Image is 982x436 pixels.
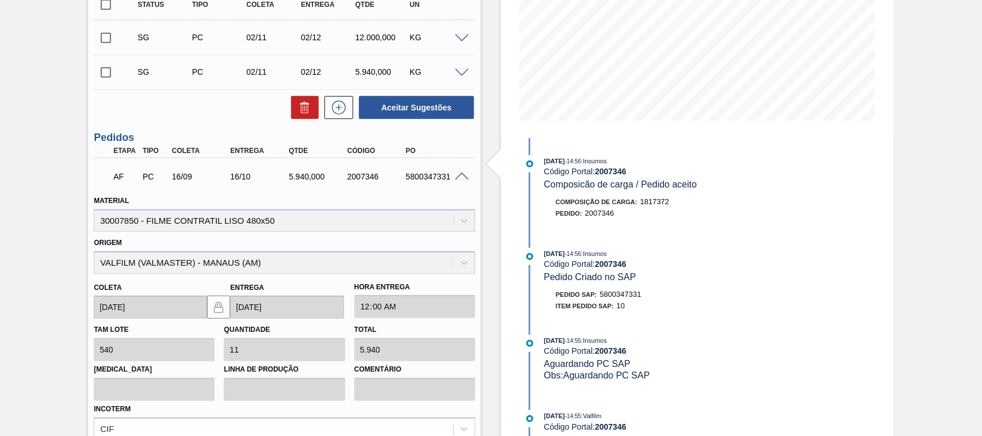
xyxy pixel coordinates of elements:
[212,300,226,314] img: locked
[345,172,410,181] div: 2007346
[403,147,468,155] div: PO
[359,96,474,119] button: Aceitar Sugestões
[544,158,565,165] span: [DATE]
[353,67,412,77] div: 5.940,000
[544,259,817,269] div: Código Portal:
[585,209,614,217] span: 2007346
[94,239,122,247] label: Origem
[298,1,358,9] div: Entrega
[189,1,249,9] div: Tipo
[285,96,319,119] div: Excluir Sugestões
[286,172,351,181] div: 5.940,000
[230,296,343,319] input: dd/mm/yyyy
[581,412,601,419] span: : Valfilm
[298,33,358,42] div: 02/12/2025
[110,164,140,189] div: Aguardando Faturamento
[94,326,128,334] label: Tam lote
[135,67,194,77] div: Sugestão Criada
[135,1,194,9] div: Status
[224,361,345,378] label: Linha de Produção
[544,337,565,344] span: [DATE]
[526,253,533,260] img: atual
[407,67,467,77] div: KG
[544,167,817,176] div: Código Portal:
[94,197,129,205] label: Material
[135,33,194,42] div: Sugestão Criada
[565,251,581,257] span: - 14:56
[286,147,351,155] div: Qtde
[94,296,207,319] input: dd/mm/yyyy
[407,33,467,42] div: KG
[595,167,626,176] strong: 2007346
[354,326,377,334] label: Total
[640,197,670,206] span: 1817372
[595,346,626,355] strong: 2007346
[353,1,412,9] div: Qtde
[140,172,170,181] div: Pedido de Compra
[526,415,533,422] img: atual
[169,147,234,155] div: Coleta
[94,132,475,144] h3: Pedidos
[581,250,607,257] span: : Insumos
[544,422,817,431] div: Código Portal:
[243,33,303,42] div: 02/11/2025
[94,361,215,378] label: [MEDICAL_DATA]
[556,198,637,205] span: Composição de Carga :
[544,250,565,257] span: [DATE]
[544,412,565,419] span: [DATE]
[189,67,249,77] div: Pedido de Compra
[556,210,582,217] span: Pedido :
[353,95,475,120] div: Aceitar Sugestões
[100,424,114,434] div: CIF
[595,259,626,269] strong: 2007346
[407,1,467,9] div: UN
[189,33,249,42] div: Pedido de Compra
[227,172,292,181] div: 16/10/2025
[544,370,650,380] span: Obs: Aguardando PC SAP
[526,340,533,347] img: atual
[544,179,697,189] span: Composicão de carga / Pedido aceito
[354,361,475,378] label: Comentário
[243,67,303,77] div: 02/11/2025
[556,303,614,309] span: Item pedido SAP:
[544,359,631,369] span: Aguardando PC SAP
[600,290,641,299] span: 5800347331
[230,284,264,292] label: Entrega
[595,422,626,431] strong: 2007346
[353,33,412,42] div: 12.000,000
[243,1,303,9] div: Coleta
[345,147,410,155] div: Código
[544,346,817,355] div: Código Portal:
[207,296,230,319] button: locked
[319,96,353,119] div: Nova sugestão
[227,147,292,155] div: Entrega
[110,147,140,155] div: Etapa
[581,158,607,165] span: : Insumos
[224,326,270,334] label: Quantidade
[298,67,358,77] div: 02/12/2025
[617,301,625,310] span: 10
[544,272,636,282] span: Pedido Criado no SAP
[94,405,131,413] label: Incoterm
[403,172,468,181] div: 5800347331
[556,291,597,298] span: Pedido SAP:
[94,284,121,292] label: Coleta
[113,172,137,181] p: AF
[565,158,581,165] span: - 14:56
[140,147,170,155] div: Tipo
[169,172,234,181] div: 16/09/2025
[565,413,581,419] span: - 14:55
[581,337,607,344] span: : Insumos
[354,279,475,296] label: Hora Entrega
[526,160,533,167] img: atual
[565,338,581,344] span: - 14:55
